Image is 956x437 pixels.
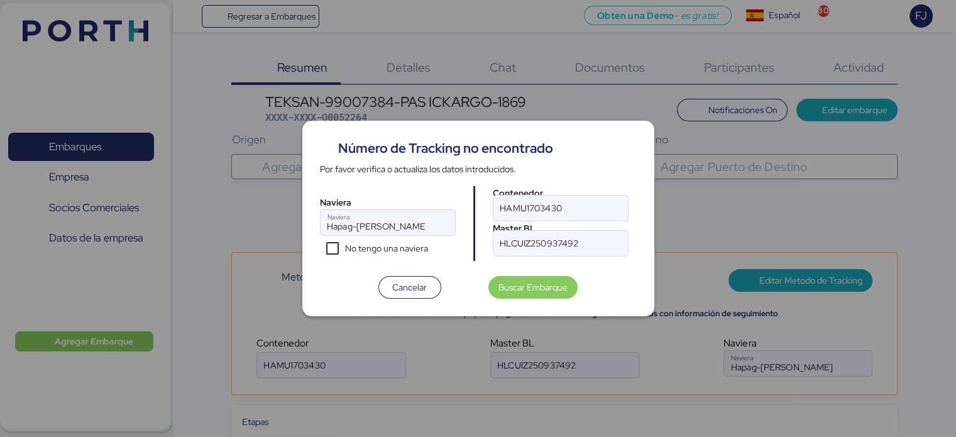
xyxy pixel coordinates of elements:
span: Buscar Embarque [498,280,568,295]
span: Por favor verifica o actualiza los datos introducidos. [320,163,516,175]
div: Naviera [320,196,456,209]
span: Contenedor [493,187,543,199]
div: No tengo una naviera [320,236,428,261]
div: Número de Tracking no encontrado [320,138,553,158]
input: Ejemplo: 012345678900 [493,231,629,256]
input: Naviera [321,210,432,235]
input: Ejemplo: FSCU1234567 [493,196,629,221]
button: Cancelar [378,276,441,299]
span: Cancelar [392,280,427,295]
span: Master BL [493,223,536,234]
button: Buscar Embarque [488,276,578,299]
div: No tengo una naviera [345,242,428,255]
